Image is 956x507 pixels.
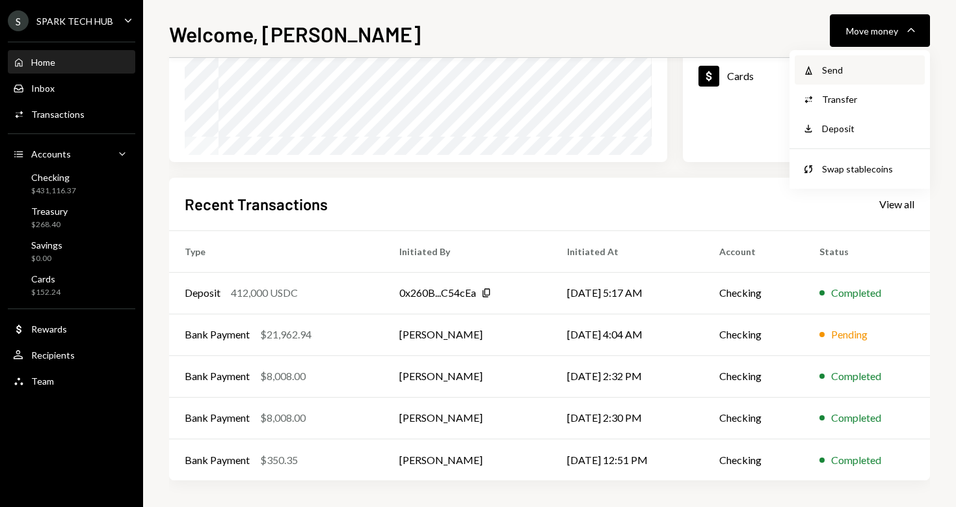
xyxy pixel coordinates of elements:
[384,439,551,480] td: [PERSON_NAME]
[704,230,804,272] th: Account
[8,269,135,301] a: Cards$152.24
[831,452,881,468] div: Completed
[31,185,76,197] div: $431,116.37
[31,83,55,94] div: Inbox
[231,285,298,301] div: 412,000 USDC
[8,369,135,392] a: Team
[8,102,135,126] a: Transactions
[185,285,220,301] div: Deposit
[31,287,60,298] div: $152.24
[260,368,306,384] div: $8,008.00
[831,368,881,384] div: Completed
[399,285,476,301] div: 0x260B...C54cEa
[8,343,135,366] a: Recipients
[260,410,306,426] div: $8,008.00
[185,193,328,215] h2: Recent Transactions
[185,452,250,468] div: Bank Payment
[822,162,917,176] div: Swap stablecoins
[879,197,914,211] a: View all
[31,323,67,335] div: Rewards
[551,439,704,480] td: [DATE] 12:51 PM
[260,452,298,468] div: $350.35
[879,198,914,211] div: View all
[704,439,804,480] td: Checking
[822,92,917,106] div: Transfer
[8,76,135,100] a: Inbox
[683,54,930,98] a: Cards$152.24
[831,410,881,426] div: Completed
[551,355,704,397] td: [DATE] 2:32 PM
[8,142,135,165] a: Accounts
[31,206,68,217] div: Treasury
[8,10,29,31] div: S
[31,273,60,284] div: Cards
[831,285,881,301] div: Completed
[551,230,704,272] th: Initiated At
[36,16,113,27] div: SPARK TECH HUB
[551,314,704,355] td: [DATE] 4:04 AM
[31,253,62,264] div: $0.00
[31,376,54,387] div: Team
[551,272,704,314] td: [DATE] 5:17 AM
[384,230,551,272] th: Initiated By
[822,122,917,135] div: Deposit
[31,349,75,361] div: Recipients
[8,317,135,340] a: Rewards
[31,109,85,120] div: Transactions
[8,168,135,199] a: Checking$431,116.37
[384,314,551,355] td: [PERSON_NAME]
[846,24,898,38] div: Move money
[31,219,68,230] div: $268.40
[822,63,917,77] div: Send
[384,397,551,439] td: [PERSON_NAME]
[704,272,804,314] td: Checking
[8,50,135,74] a: Home
[8,202,135,233] a: Treasury$268.40
[551,397,704,439] td: [DATE] 2:30 PM
[804,230,930,272] th: Status
[704,314,804,355] td: Checking
[831,327,868,342] div: Pending
[31,148,71,159] div: Accounts
[830,14,930,47] button: Move money
[31,240,62,251] div: Savings
[704,355,804,397] td: Checking
[169,230,384,272] th: Type
[704,397,804,439] td: Checking
[384,355,551,397] td: [PERSON_NAME]
[260,327,312,342] div: $21,962.94
[727,70,754,82] div: Cards
[169,21,421,47] h1: Welcome, [PERSON_NAME]
[185,368,250,384] div: Bank Payment
[185,327,250,342] div: Bank Payment
[31,57,55,68] div: Home
[8,236,135,267] a: Savings$0.00
[31,172,76,183] div: Checking
[185,410,250,426] div: Bank Payment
